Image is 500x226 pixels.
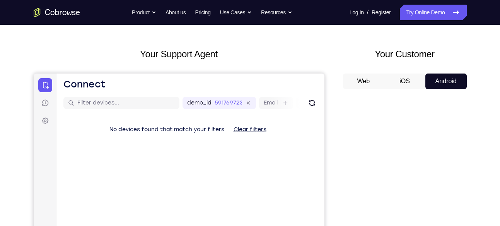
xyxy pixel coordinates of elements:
[425,74,467,89] button: Android
[34,8,80,17] a: Go to the home page
[220,5,252,20] button: Use Cases
[343,47,467,61] h2: Your Customer
[34,47,324,61] h2: Your Support Agent
[261,5,292,20] button: Resources
[384,74,425,89] button: iOS
[372,5,391,20] a: Register
[367,8,369,17] span: /
[400,5,466,20] a: Try Online Demo
[166,5,186,20] a: About us
[343,74,384,89] button: Web
[132,5,156,20] button: Product
[195,5,210,20] a: Pricing
[350,5,364,20] a: Log In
